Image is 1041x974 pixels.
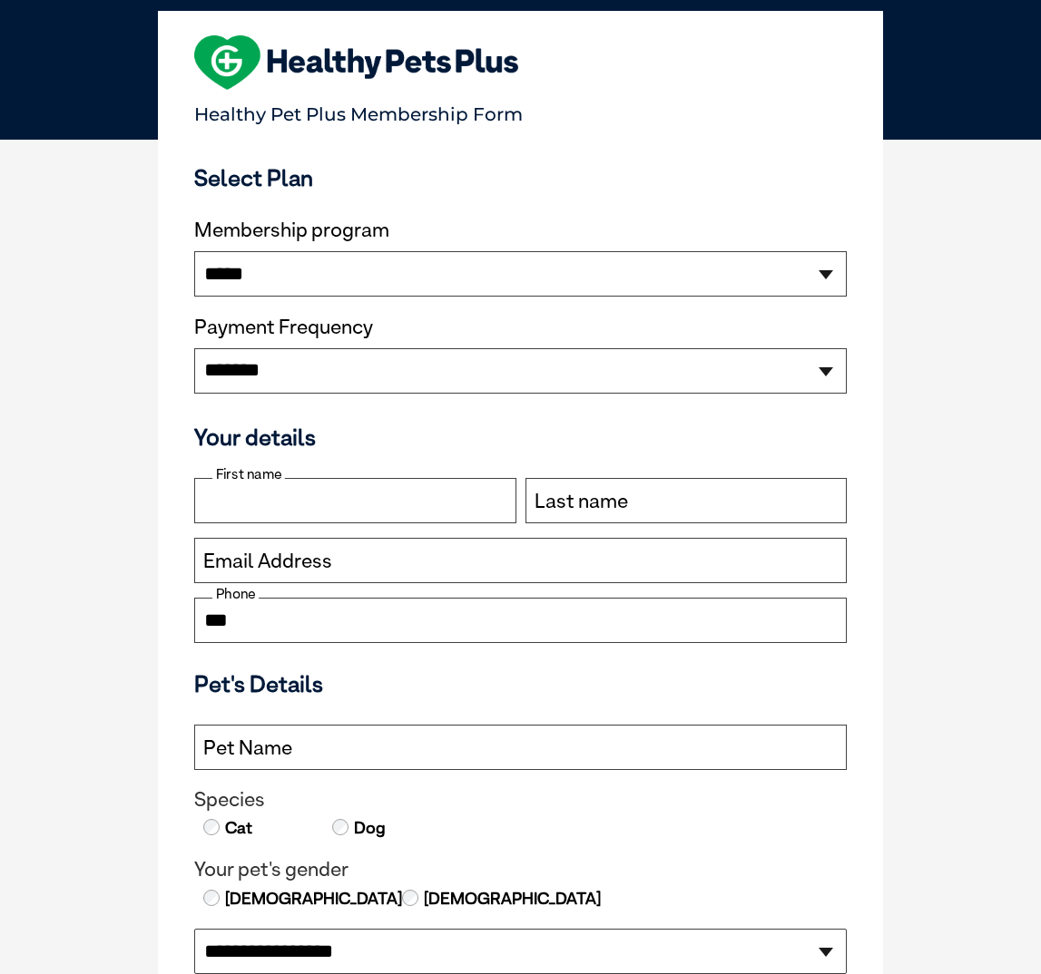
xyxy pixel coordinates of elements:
[194,35,518,90] img: heart-shape-hpp-logo-large.png
[194,164,847,191] h3: Select Plan
[194,316,373,339] label: Payment Frequency
[212,586,259,602] label: Phone
[203,550,332,573] label: Email Address
[422,887,601,911] label: [DEMOGRAPHIC_DATA]
[187,670,854,697] h3: Pet's Details
[535,490,628,513] label: Last name
[194,858,847,881] legend: Your pet's gender
[194,95,847,125] p: Healthy Pet Plus Membership Form
[194,424,847,451] h3: Your details
[352,816,386,840] label: Dog
[212,466,285,482] label: First name
[194,219,847,242] label: Membership program
[223,816,252,840] label: Cat
[223,887,402,911] label: [DEMOGRAPHIC_DATA]
[194,788,847,812] legend: Species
